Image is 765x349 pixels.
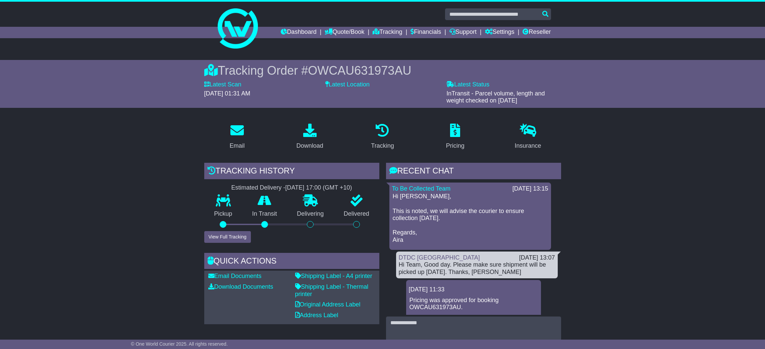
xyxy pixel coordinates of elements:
[296,141,323,150] div: Download
[204,90,251,97] span: [DATE] 01:31 AM
[208,273,262,279] a: Email Documents
[204,184,379,192] div: Estimated Delivery -
[204,231,251,243] button: View Full Tracking
[510,121,546,153] a: Insurance
[446,141,465,150] div: Pricing
[392,185,451,192] a: To Be Collected Team
[485,27,514,38] a: Settings
[519,254,555,262] div: [DATE] 13:07
[367,121,398,153] a: Tracking
[281,27,317,38] a: Dashboard
[409,286,538,293] div: [DATE] 11:33
[204,163,379,181] div: Tracking history
[446,81,489,88] label: Latest Status
[325,27,364,38] a: Quote/Book
[515,141,541,150] div: Insurance
[334,210,379,218] p: Delivered
[393,193,548,243] p: Hi [PERSON_NAME], This is noted, we will advise the courier to ensure collection [DATE]. Regards,...
[287,210,334,218] p: Delivering
[371,141,394,150] div: Tracking
[399,261,555,276] div: Hi Team, Good day. Please make sure shipment will be picked up [DATE]. Thanks, [PERSON_NAME]
[308,64,411,77] span: OWCAU631973AU
[295,283,369,297] a: Shipping Label - Thermal printer
[446,90,545,104] span: InTransit - Parcel volume, length and weight checked on [DATE]
[285,184,352,192] div: [DATE] 17:00 (GMT +10)
[523,27,551,38] a: Reseller
[295,273,372,279] a: Shipping Label - A4 printer
[512,185,548,193] div: [DATE] 13:15
[204,210,242,218] p: Pickup
[204,253,379,271] div: Quick Actions
[131,341,228,347] span: © One World Courier 2025. All rights reserved.
[442,121,469,153] a: Pricing
[204,63,561,78] div: Tracking Order #
[409,315,538,322] p: Final price: $69.41.
[399,254,480,261] a: DTDC [GEOGRAPHIC_DATA]
[204,81,241,88] label: Latest Scan
[295,301,361,308] a: Original Address Label
[411,27,441,38] a: Financials
[409,297,538,311] p: Pricing was approved for booking OWCAU631973AU.
[292,121,328,153] a: Download
[208,283,273,290] a: Download Documents
[242,210,287,218] p: In Transit
[295,312,338,319] a: Address Label
[373,27,402,38] a: Tracking
[225,121,249,153] a: Email
[449,27,477,38] a: Support
[386,163,561,181] div: RECENT CHAT
[229,141,244,150] div: Email
[325,81,370,88] label: Latest Location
